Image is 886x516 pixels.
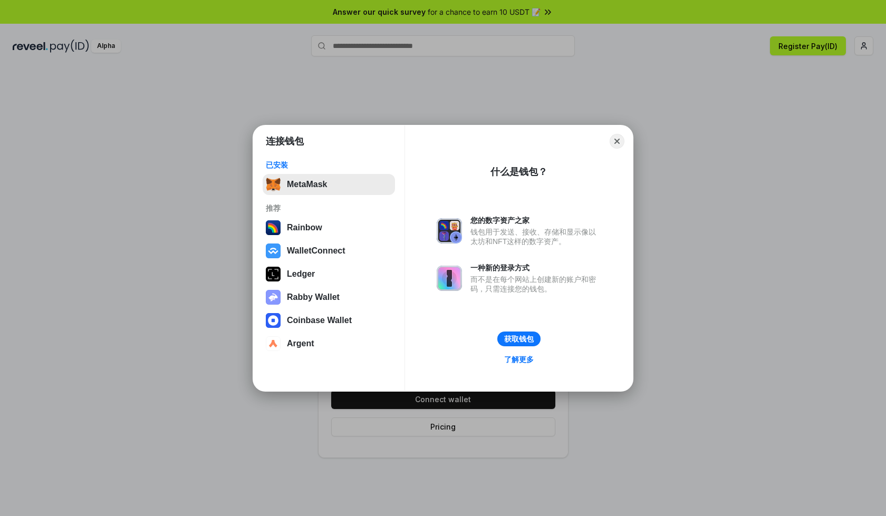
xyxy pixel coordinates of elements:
[470,227,601,246] div: 钱包用于发送、接收、存储和显示像以太坊和NFT这样的数字资产。
[287,180,327,189] div: MetaMask
[287,246,345,256] div: WalletConnect
[287,223,322,232] div: Rainbow
[287,293,340,302] div: Rabby Wallet
[266,203,392,213] div: 推荐
[266,160,392,170] div: 已安装
[504,334,534,344] div: 获取钱包
[287,339,314,348] div: Argent
[263,174,395,195] button: MetaMask
[266,177,281,192] img: svg+xml,%3Csvg%20fill%3D%22none%22%20height%3D%2233%22%20viewBox%3D%220%200%2035%2033%22%20width%...
[610,134,624,149] button: Close
[504,355,534,364] div: 了解更多
[266,267,281,281] img: svg+xml,%3Csvg%20xmlns%3D%22http%3A%2F%2Fwww.w3.org%2F2000%2Fsvg%22%20width%3D%2228%22%20height%3...
[287,316,352,325] div: Coinbase Wallet
[263,310,395,331] button: Coinbase Wallet
[470,263,601,272] div: 一种新的登录方式
[263,240,395,261] button: WalletConnect
[497,332,541,346] button: 获取钱包
[490,165,547,178] div: 什么是钱包？
[263,264,395,285] button: Ledger
[437,266,462,291] img: svg+xml,%3Csvg%20xmlns%3D%22http%3A%2F%2Fwww.w3.org%2F2000%2Fsvg%22%20fill%3D%22none%22%20viewBox...
[266,290,281,305] img: svg+xml,%3Csvg%20xmlns%3D%22http%3A%2F%2Fwww.w3.org%2F2000%2Fsvg%22%20fill%3D%22none%22%20viewBox...
[263,287,395,308] button: Rabby Wallet
[287,269,315,279] div: Ledger
[498,353,540,366] a: 了解更多
[263,333,395,354] button: Argent
[266,313,281,328] img: svg+xml,%3Csvg%20width%3D%2228%22%20height%3D%2228%22%20viewBox%3D%220%200%2028%2028%22%20fill%3D...
[437,218,462,244] img: svg+xml,%3Csvg%20xmlns%3D%22http%3A%2F%2Fwww.w3.org%2F2000%2Fsvg%22%20fill%3D%22none%22%20viewBox...
[263,217,395,238] button: Rainbow
[470,216,601,225] div: 您的数字资产之家
[266,220,281,235] img: svg+xml,%3Csvg%20width%3D%22120%22%20height%3D%22120%22%20viewBox%3D%220%200%20120%20120%22%20fil...
[470,275,601,294] div: 而不是在每个网站上创建新的账户和密码，只需连接您的钱包。
[266,336,281,351] img: svg+xml,%3Csvg%20width%3D%2228%22%20height%3D%2228%22%20viewBox%3D%220%200%2028%2028%22%20fill%3D...
[266,135,304,148] h1: 连接钱包
[266,244,281,258] img: svg+xml,%3Csvg%20width%3D%2228%22%20height%3D%2228%22%20viewBox%3D%220%200%2028%2028%22%20fill%3D...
